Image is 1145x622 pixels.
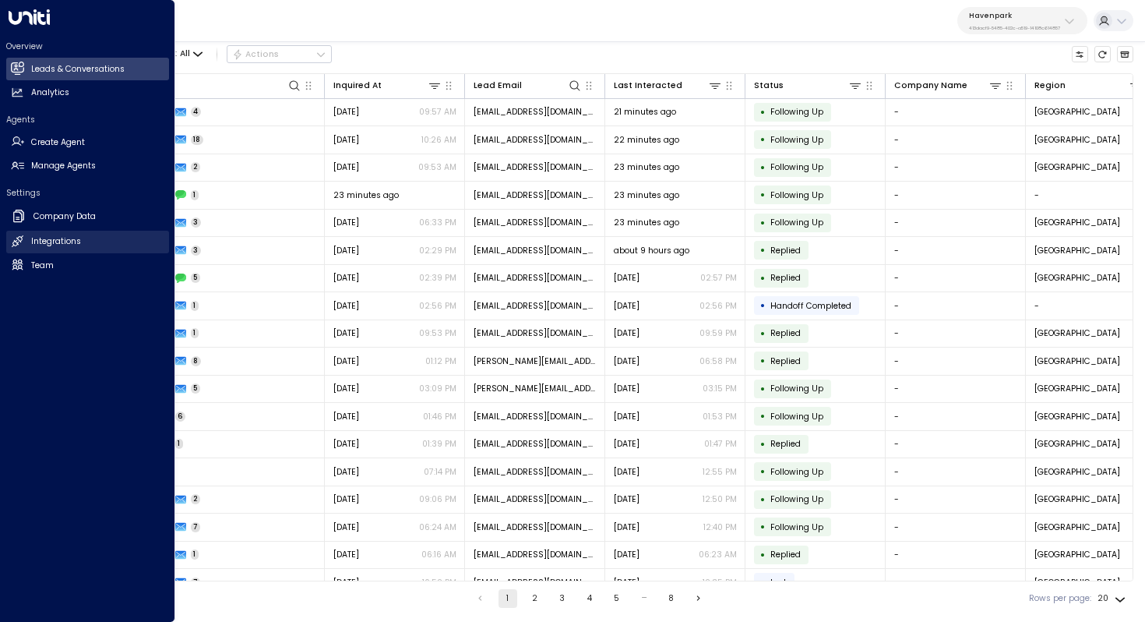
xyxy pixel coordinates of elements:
div: Actions [232,49,280,60]
span: 5 [191,383,201,394]
div: Region [1034,78,1143,93]
span: Yesterday [614,327,639,339]
span: 21 minutes ago [614,106,676,118]
span: Sep 12, 2025 [333,134,359,146]
td: - [886,486,1026,514]
h2: Manage Agents [31,160,96,172]
span: 7 [191,522,201,532]
p: 09:06 PM [419,493,456,505]
button: Go to page 5 [608,589,626,608]
a: Team [6,254,169,277]
div: • [760,572,766,592]
span: Sep 16, 2025 [614,549,639,560]
p: 12:35 PM [703,577,737,588]
p: 06:58 PM [699,355,737,367]
p: 02:56 PM [699,300,737,312]
button: Go to page 4 [580,589,599,608]
span: Sep 20, 2025 [333,106,359,118]
span: 1 [191,328,199,338]
p: 03:15 PM [703,383,737,394]
span: jdibble3760@gmail.com [474,327,597,339]
span: Sep 16, 2025 [333,549,359,560]
span: 1 [191,190,199,200]
span: Clinton Township [1034,245,1120,256]
span: 34548088174@nonmarketing.com [474,411,597,422]
span: andrenag61@gmail.com [474,493,597,505]
span: Following Up [770,189,823,201]
div: • [760,323,766,344]
span: Yesterday [333,161,359,173]
td: - [886,569,1026,596]
p: 01:46 PM [423,411,456,422]
p: 09:53 PM [419,327,456,339]
div: • [760,434,766,454]
span: Clinton Township [1034,217,1120,228]
span: 8 [191,356,202,366]
button: page 1 [499,589,517,608]
h2: Overview [6,41,169,52]
div: Lead Name [103,78,302,93]
span: Clinton Township [1034,106,1120,118]
button: Actions [227,45,332,64]
span: Yesterday [333,300,359,312]
td: - [886,292,1026,320]
td: - [886,514,1026,541]
span: 34373017648@nonmarketing.com [474,577,597,588]
span: Yesterday [614,466,639,478]
div: Region [1034,79,1066,93]
p: 07:14 PM [424,466,456,478]
h2: Integrations [31,235,81,248]
div: • [760,545,766,565]
span: 3 [191,246,202,256]
span: 23 minutes ago [614,217,679,228]
span: 3 [191,217,202,228]
span: Clinton Township [1034,577,1120,588]
td: - [886,348,1026,375]
div: • [760,517,766,537]
span: Following Up [770,411,823,422]
div: • [760,240,766,260]
span: Lost [770,577,787,588]
button: Go to page 8 [662,589,681,608]
td: - [886,320,1026,348]
p: 12:55 PM [703,466,737,478]
span: Clinton Township [1034,438,1120,450]
div: Status [754,79,784,93]
span: Yesterday [614,355,639,367]
p: 10:52 PM [422,577,456,588]
span: 18 [191,135,204,145]
span: teachme4ever@gmail.com [474,245,597,256]
p: 09:53 AM [418,161,456,173]
div: • [760,129,766,150]
div: • [760,213,766,233]
span: Clinton Township [1034,493,1120,505]
td: - [886,376,1026,403]
p: 03:09 PM [419,383,456,394]
span: 4 [191,107,202,117]
span: Yesterday [614,411,639,422]
span: kyle.spencer7351@gmail.com [474,355,597,367]
span: 23 minutes ago [333,189,399,201]
span: Yesterday [614,521,639,533]
span: Sep 16, 2025 [333,355,359,367]
span: Following Up [770,383,823,394]
div: Lead Email [474,79,522,93]
h2: Agents [6,114,169,125]
p: 02:56 PM [419,300,456,312]
span: Clinton Township [1034,272,1120,284]
p: 06:23 AM [699,549,737,560]
a: Manage Agents [6,155,169,178]
p: 12:50 PM [703,493,737,505]
span: Following Up [770,466,823,478]
span: joellescc@gmail.com [474,161,597,173]
p: 02:39 PM [419,272,456,284]
div: • [760,295,766,316]
div: • [760,379,766,399]
span: Sep 12, 2025 [333,577,359,588]
span: teachme4ever@gmail.com [474,300,597,312]
h2: Create Agent [31,136,85,149]
span: All [180,49,190,58]
h2: Settings [6,187,169,199]
p: 06:24 AM [419,521,456,533]
span: Yesterday [333,245,359,256]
